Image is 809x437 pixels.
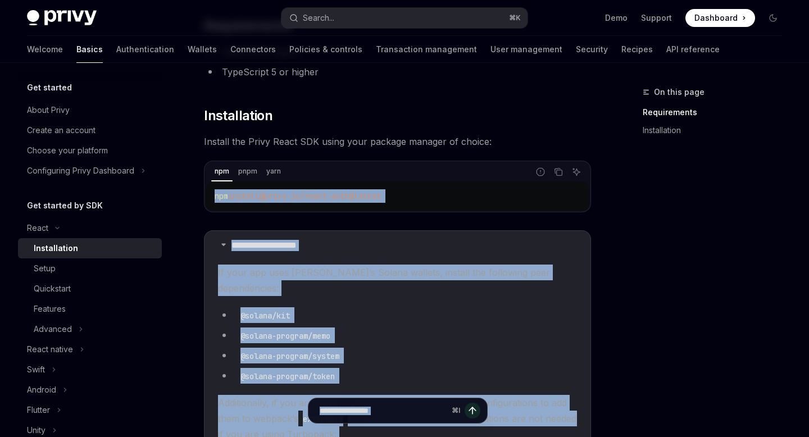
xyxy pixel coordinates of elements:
a: Connectors [230,36,276,63]
a: Requirements [643,103,791,121]
span: Dashboard [694,12,738,24]
a: Choose your platform [18,140,162,161]
a: Recipes [621,36,653,63]
button: Toggle Configuring Privy Dashboard section [18,161,162,181]
a: Create an account [18,120,162,140]
span: npm [215,191,228,201]
code: @solana-program/memo [236,330,335,342]
button: Ask AI [569,165,584,179]
a: Support [641,12,672,24]
a: Demo [605,12,628,24]
div: Setup [34,262,56,275]
div: pnpm [235,165,261,178]
div: React native [27,343,73,356]
a: Transaction management [376,36,477,63]
button: Toggle Advanced section [18,319,162,339]
span: Install the Privy React SDK using your package manager of choice: [204,134,591,149]
button: Toggle Flutter section [18,400,162,420]
button: Toggle React section [18,218,162,238]
div: Features [34,302,66,316]
img: dark logo [27,10,97,26]
div: Flutter [27,403,50,417]
code: @solana-program/system [236,350,344,362]
button: Toggle React native section [18,339,162,359]
a: About Privy [18,100,162,120]
a: Setup [18,258,162,279]
a: Installation [18,238,162,258]
a: Policies & controls [289,36,362,63]
button: Open search [281,8,527,28]
a: Security [576,36,608,63]
a: Installation [643,121,791,139]
span: install [228,191,260,201]
a: Features [18,299,162,319]
li: TypeScript 5 or higher [204,64,591,80]
a: Wallets [188,36,217,63]
span: @privy-io/react-auth@latest [260,191,381,201]
button: Toggle dark mode [764,9,782,27]
input: Ask a question... [320,398,447,423]
div: Unity [27,424,46,437]
div: yarn [263,165,284,178]
div: Advanced [34,322,72,336]
button: Report incorrect code [533,165,548,179]
a: Authentication [116,36,174,63]
div: Swift [27,363,45,376]
div: Create an account [27,124,96,137]
span: On this page [654,85,705,99]
a: Basics [76,36,103,63]
h5: Get started [27,81,72,94]
div: React [27,221,48,235]
span: Installation [204,107,272,125]
button: Toggle Android section [18,380,162,400]
h5: Get started by SDK [27,199,103,212]
div: Configuring Privy Dashboard [27,164,134,177]
div: Choose your platform [27,144,108,157]
a: Welcome [27,36,63,63]
div: Installation [34,242,78,255]
a: API reference [666,36,720,63]
span: If your app uses [PERSON_NAME]’s Solana wallets, install the following peer dependencies: [218,265,577,296]
div: npm [211,165,233,178]
div: About Privy [27,103,70,117]
code: @solana-program/token [236,370,339,383]
span: ⌘ K [509,13,521,22]
div: Search... [303,11,334,25]
a: Dashboard [685,9,755,27]
button: Toggle Swift section [18,359,162,380]
code: @solana/kit [236,309,294,322]
a: Quickstart [18,279,162,299]
button: Copy the contents from the code block [551,165,566,179]
div: Quickstart [34,282,71,295]
button: Send message [465,403,480,418]
div: Android [27,383,56,397]
a: User management [490,36,562,63]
